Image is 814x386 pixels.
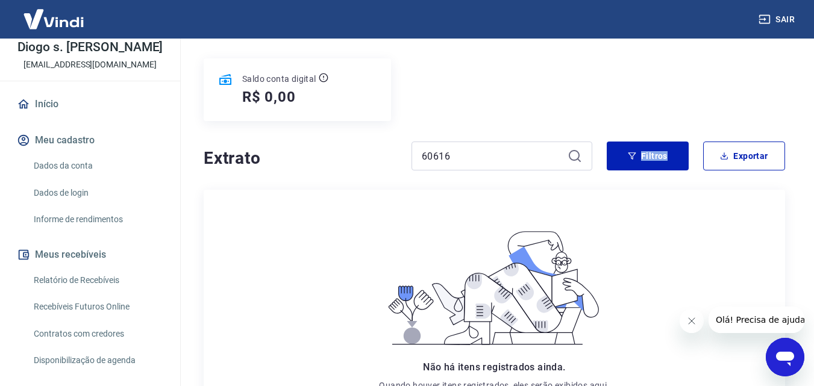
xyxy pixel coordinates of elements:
button: Sair [756,8,800,31]
p: Diogo s. [PERSON_NAME] [17,41,163,54]
iframe: Mensagem da empresa [709,307,804,333]
a: Relatório de Recebíveis [29,268,166,293]
h5: R$ 0,00 [242,87,296,107]
h4: Extrato [204,146,397,170]
a: Recebíveis Futuros Online [29,294,166,319]
button: Exportar [703,142,785,170]
button: Filtros [607,142,689,170]
p: [EMAIL_ADDRESS][DOMAIN_NAME] [23,58,157,71]
p: Saldo conta digital [242,73,316,85]
button: Meu cadastro [14,127,166,154]
button: Meus recebíveis [14,241,166,268]
span: Olá! Precisa de ajuda? [7,8,101,18]
input: Busque pelo número do pedido [422,147,563,165]
img: Vindi [14,1,93,37]
a: Informe de rendimentos [29,207,166,232]
a: Dados de login [29,181,166,205]
iframe: Botão para abrir a janela de mensagens [766,338,804,376]
a: Dados da conta [29,154,166,178]
a: Disponibilização de agenda [29,348,166,373]
iframe: Fechar mensagem [680,309,704,333]
a: Contratos com credores [29,322,166,346]
span: Não há itens registrados ainda. [423,361,565,373]
a: Início [14,91,166,117]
